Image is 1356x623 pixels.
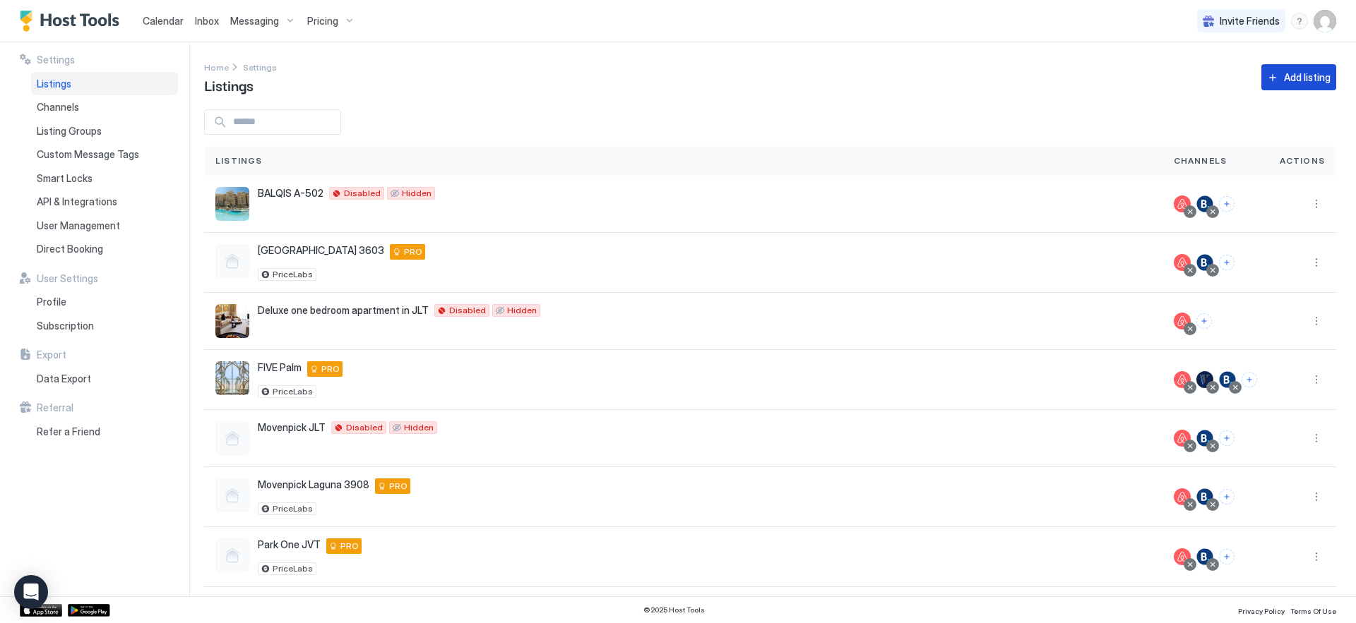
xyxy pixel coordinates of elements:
[258,244,384,257] span: [GEOGRAPHIC_DATA] 3603
[1308,195,1325,212] button: More options
[1219,489,1235,504] button: Connect channels
[258,478,369,491] span: Movenpick Laguna 3908
[31,143,178,167] a: Custom Message Tags
[14,575,48,609] div: Open Intercom Messenger
[20,604,62,617] a: App Store
[37,349,66,361] span: Export
[1308,254,1325,271] button: More options
[31,167,178,190] a: Smart Locks
[204,59,229,74] a: Home
[258,187,323,200] span: BALQIS A-502
[1280,155,1325,167] span: Actions
[1242,372,1257,387] button: Connect channels
[204,62,229,73] span: Home
[37,296,66,308] span: Profile
[204,59,229,74] div: Breadcrumb
[243,59,277,74] div: Breadcrumb
[1308,548,1325,565] div: menu
[1261,64,1336,90] button: Add listing
[37,148,139,161] span: Custom Message Tags
[31,290,178,314] a: Profile
[321,363,340,375] span: PRO
[31,95,178,119] a: Channels
[1219,430,1235,446] button: Connect channels
[340,540,359,552] span: PRO
[243,59,277,74] a: Settings
[215,155,263,167] span: Listings
[1308,430,1325,447] div: menu
[204,74,254,95] span: Listings
[258,361,302,374] span: FIVE Palm
[1290,603,1336,617] a: Terms Of Use
[1196,313,1212,329] button: Connect channels
[1308,371,1325,388] div: menu
[37,320,94,332] span: Subscription
[1308,548,1325,565] button: More options
[643,605,705,615] span: © 2025 Host Tools
[195,15,219,27] span: Inbox
[1308,254,1325,271] div: menu
[404,246,422,258] span: PRO
[258,304,429,317] span: Deluxe one bedroom apartment in JLT
[1219,549,1235,564] button: Connect channels
[31,314,178,338] a: Subscription
[37,101,79,114] span: Channels
[230,15,279,28] span: Messaging
[37,172,93,185] span: Smart Locks
[1308,313,1325,329] button: More options
[227,110,340,134] input: Input Field
[243,62,277,73] span: Settings
[195,13,219,28] a: Inbox
[37,373,91,385] span: Data Export
[215,187,249,221] div: listing image
[1308,313,1325,329] div: menu
[31,367,178,391] a: Data Export
[1174,155,1227,167] span: Channels
[37,243,103,255] span: Direct Booking
[37,425,100,438] span: Refer a Friend
[1238,607,1285,615] span: Privacy Policy
[31,72,178,96] a: Listings
[1314,10,1336,32] div: User profile
[1290,607,1336,615] span: Terms Of Use
[20,11,126,32] a: Host Tools Logo
[31,119,178,143] a: Listing Groups
[1220,15,1280,28] span: Invite Friends
[1238,603,1285,617] a: Privacy Policy
[307,15,338,28] span: Pricing
[37,195,117,208] span: API & Integrations
[31,420,178,444] a: Refer a Friend
[389,480,408,492] span: PRO
[68,604,110,617] a: Google Play Store
[37,78,71,90] span: Listings
[1219,255,1235,270] button: Connect channels
[37,54,75,66] span: Settings
[37,219,120,232] span: User Management
[1308,488,1325,505] div: menu
[143,13,184,28] a: Calendar
[37,401,73,414] span: Referral
[31,190,178,214] a: API & Integrations
[1219,196,1235,212] button: Connect channels
[31,214,178,238] a: User Management
[1308,488,1325,505] button: More options
[143,15,184,27] span: Calendar
[215,304,249,338] div: listing image
[1308,430,1325,447] button: More options
[258,538,321,551] span: Park One JVT
[37,125,102,138] span: Listing Groups
[1308,195,1325,212] div: menu
[1308,371,1325,388] button: More options
[37,272,98,285] span: User Settings
[31,237,178,261] a: Direct Booking
[215,361,249,395] div: listing image
[1284,70,1331,85] div: Add listing
[258,421,326,434] span: Movenpick JLT
[1291,13,1308,30] div: menu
